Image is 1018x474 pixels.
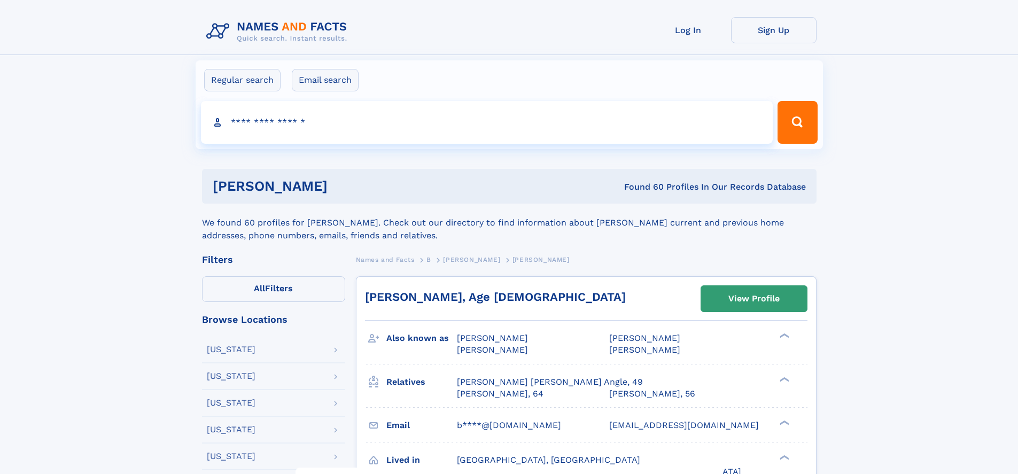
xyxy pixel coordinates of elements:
[213,180,476,193] h1: [PERSON_NAME]
[457,345,528,355] span: [PERSON_NAME]
[609,345,680,355] span: [PERSON_NAME]
[728,286,780,311] div: View Profile
[365,290,626,304] a: [PERSON_NAME], Age [DEMOGRAPHIC_DATA]
[386,416,457,434] h3: Email
[457,455,640,465] span: [GEOGRAPHIC_DATA], [GEOGRAPHIC_DATA]
[202,315,345,324] div: Browse Locations
[457,376,643,388] a: [PERSON_NAME] [PERSON_NAME] Angle, 49
[443,253,500,266] a: [PERSON_NAME]
[207,399,255,407] div: [US_STATE]
[457,333,528,343] span: [PERSON_NAME]
[777,376,790,383] div: ❯
[207,372,255,380] div: [US_STATE]
[426,256,431,263] span: B
[777,419,790,426] div: ❯
[426,253,431,266] a: B
[202,17,356,46] img: Logo Names and Facts
[512,256,570,263] span: [PERSON_NAME]
[386,373,457,391] h3: Relatives
[609,388,695,400] a: [PERSON_NAME], 56
[777,332,790,339] div: ❯
[443,256,500,263] span: [PERSON_NAME]
[646,17,731,43] a: Log In
[204,69,281,91] label: Regular search
[207,425,255,434] div: [US_STATE]
[202,276,345,302] label: Filters
[207,452,255,461] div: [US_STATE]
[202,255,345,265] div: Filters
[201,101,773,144] input: search input
[476,181,806,193] div: Found 60 Profiles In Our Records Database
[292,69,359,91] label: Email search
[356,253,415,266] a: Names and Facts
[254,283,265,293] span: All
[386,329,457,347] h3: Also known as
[701,286,807,312] a: View Profile
[457,388,543,400] a: [PERSON_NAME], 64
[386,451,457,469] h3: Lived in
[778,101,817,144] button: Search Button
[207,345,255,354] div: [US_STATE]
[609,333,680,343] span: [PERSON_NAME]
[202,204,817,242] div: We found 60 profiles for [PERSON_NAME]. Check out our directory to find information about [PERSON...
[609,420,759,430] span: [EMAIL_ADDRESS][DOMAIN_NAME]
[731,17,817,43] a: Sign Up
[777,454,790,461] div: ❯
